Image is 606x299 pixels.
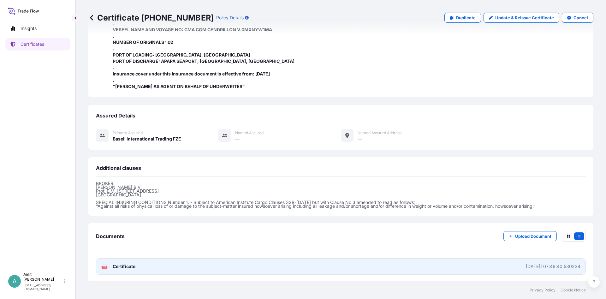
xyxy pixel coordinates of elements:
text: PDF [103,266,107,268]
span: Named Assured Address [358,130,401,135]
span: Assured Details [96,112,135,119]
p: [EMAIL_ADDRESS][DOMAIN_NAME] [23,283,62,291]
span: — [235,136,240,142]
p: Certificate [PHONE_NUMBER] [88,13,214,23]
a: Insights [5,22,70,35]
span: Additional clauses [96,165,141,171]
span: Documents [96,233,125,239]
span: Certificate [113,263,135,270]
p: Upload Document [515,233,551,239]
div: [DATE]T07:46:40.530234 [526,263,580,270]
p: BROKER: [PERSON_NAME] B.V. Prof. E.M. [STREET_ADDRESS] [GEOGRAPHIC_DATA] SPECIAL INSURING CONDITI... [96,182,586,208]
span: Named Assured [235,130,264,135]
p: Policy Details [216,15,244,21]
span: Primary assured [113,130,143,135]
a: Cookie Notice [561,288,586,293]
p: Cancel [573,15,588,21]
button: Upload Document [503,231,557,241]
a: Duplicate [444,13,481,23]
p: Amit [PERSON_NAME] [23,272,62,282]
a: Update & Reissue Certificate [484,13,559,23]
a: Certificates [5,38,70,51]
a: Privacy Policy [530,288,555,293]
span: — [358,136,362,142]
p: Certificates [21,41,44,47]
a: PDFCertificate[DATE]T07:46:40.530234 [96,258,586,275]
p: Duplicate [456,15,476,21]
p: Insights [21,25,37,32]
span: A [13,278,16,284]
button: Cancel [562,13,593,23]
p: Update & Reissue Certificate [495,15,554,21]
span: Basell International Trading FZE [113,136,181,142]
